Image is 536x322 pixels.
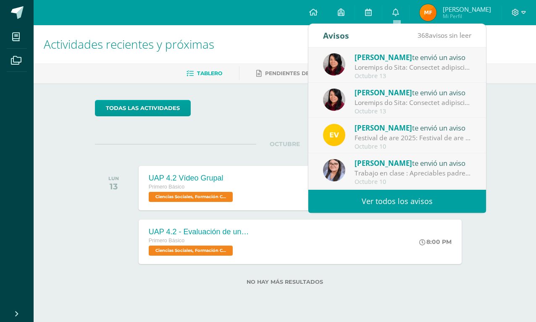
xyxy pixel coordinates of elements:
[256,140,313,148] span: OCTUBRE
[256,67,337,80] a: Pendientes de entrega
[355,168,471,178] div: Trabajo en clase : Apreciables padres de familia, reciban un cordial saludo. Por este medio se le...
[355,178,471,186] div: Octubre 10
[418,31,429,40] span: 368
[323,24,349,47] div: Avisos
[108,181,119,191] div: 13
[323,159,345,181] img: 17db063816693a26b2c8d26fdd0faec0.png
[149,246,233,256] span: Ciencias Sociales, Formación Ciudadana e Interculturalidad 'C'
[355,63,471,72] div: Festival de Arte: Estimados estudiantes: Reciban un atento y cordial saludo. Por este medio se le...
[355,133,471,143] div: Festival de are 2025: Festival de are 2025
[265,70,337,76] span: Pendientes de entrega
[443,13,491,20] span: Mi Perfil
[418,31,471,40] span: avisos sin leer
[95,279,475,285] label: No hay más resultados
[355,157,471,168] div: te envió un aviso
[149,192,233,202] span: Ciencias Sociales, Formación Ciudadana e Interculturalidad 'C'
[323,124,345,146] img: 383db5ddd486cfc25017fad405f5d727.png
[149,228,250,236] div: UAP 4.2 - Evaluación de unidad
[355,98,471,107] div: Festival de Arte: Estimados estudiantes: Reciban un atento y cordial saludo. Por este medio se le...
[355,108,471,115] div: Octubre 13
[149,238,184,243] span: Primero Básico
[355,123,412,133] span: [PERSON_NAME]
[308,190,486,213] a: Ver todos los avisos
[355,143,471,150] div: Octubre 10
[323,89,345,111] img: 374004a528457e5f7e22f410c4f3e63e.png
[355,158,412,168] span: [PERSON_NAME]
[108,175,119,181] div: LUN
[355,52,471,63] div: te envió un aviso
[197,70,222,76] span: Tablero
[355,122,471,133] div: te envió un aviso
[95,100,191,116] a: todas las Actividades
[149,174,235,183] div: UAP 4.2 Vídeo Grupal
[419,238,452,246] div: 8:00 PM
[355,73,471,80] div: Octubre 13
[187,67,222,80] a: Tablero
[355,87,471,98] div: te envió un aviso
[44,36,214,52] span: Actividades recientes y próximas
[355,88,412,97] span: [PERSON_NAME]
[149,184,184,190] span: Primero Básico
[443,5,491,13] span: [PERSON_NAME]
[323,53,345,76] img: 374004a528457e5f7e22f410c4f3e63e.png
[420,4,436,21] img: bce8b272fab13d8298d2d0e73969cf8f.png
[355,52,412,62] span: [PERSON_NAME]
